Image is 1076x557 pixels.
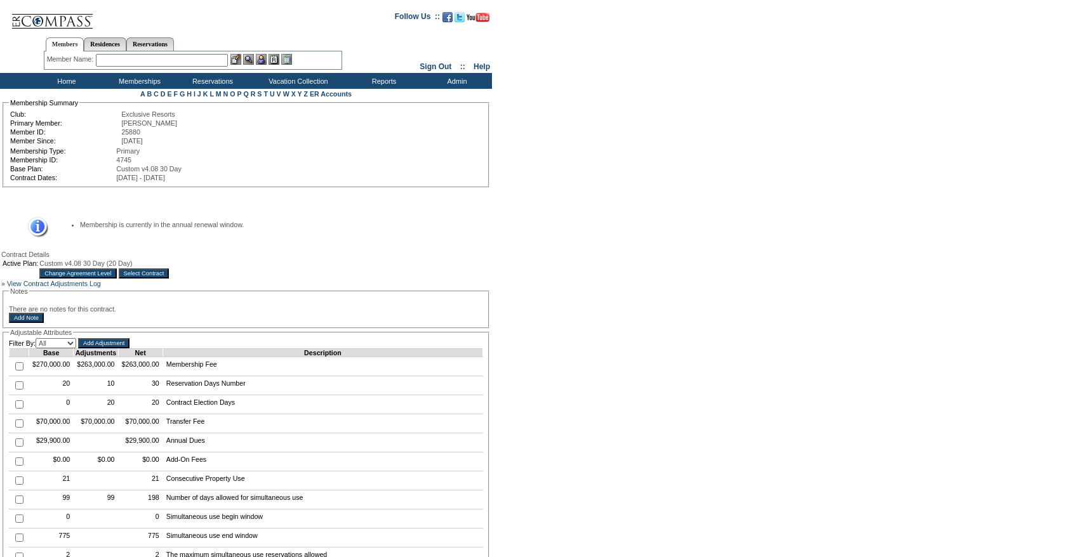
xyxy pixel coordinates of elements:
span: [DATE] [121,137,143,145]
td: Contract Dates: [10,174,115,181]
td: Simultaneous use end window [163,528,482,547]
td: 0 [29,395,74,414]
td: Follow Us :: [395,11,440,26]
td: Admin [419,73,492,89]
img: View [243,54,254,65]
span: 25880 [121,128,140,136]
td: Memberships [102,73,175,89]
td: 99 [29,490,74,509]
img: Information Message [20,217,48,238]
a: Residences [84,37,126,51]
a: B [147,90,152,98]
td: $0.00 [118,452,163,471]
td: Membership ID: [10,156,115,164]
div: Member Name: [47,54,96,65]
td: Home [29,73,102,89]
td: $263,000.00 [74,357,118,376]
a: A [140,90,145,98]
span: Custom v4.08 30 Day (20 Day) [39,259,132,267]
a: K [203,90,208,98]
td: Transfer Fee [163,414,482,433]
input: Change Agreement Level [39,268,116,278]
a: I [194,90,196,98]
td: 21 [29,471,74,490]
img: b_edit.gif [230,54,241,65]
a: G [180,90,185,98]
img: Reservations [269,54,279,65]
legend: Membership Summary [9,99,79,107]
td: Consecutive Property Use [163,471,482,490]
td: Primary Member: [10,119,120,127]
a: Reservations [126,37,174,51]
a: J [197,90,201,98]
td: 775 [118,528,163,547]
td: 20 [118,395,163,414]
td: $0.00 [74,452,118,471]
td: Member ID: [10,128,120,136]
a: Z [303,90,308,98]
td: Membership Fee [163,357,482,376]
img: Impersonate [256,54,267,65]
input: Add Note [9,313,44,323]
a: Become our fan on Facebook [442,16,453,23]
td: $70,000.00 [29,414,74,433]
input: Select Contract [119,268,169,278]
a: L [209,90,213,98]
td: Contract Election Days [163,395,482,414]
td: Vacation Collection [248,73,346,89]
td: Membership Type: [10,147,115,155]
a: X [291,90,296,98]
img: Subscribe to our YouTube Channel [467,13,489,22]
legend: Adjustable Attributes [9,329,73,336]
td: 20 [74,395,118,414]
a: E [167,90,171,98]
td: 20 [29,376,74,395]
a: Q [243,90,248,98]
a: T [263,90,268,98]
a: F [173,90,178,98]
td: Base Plan: [10,165,115,173]
td: 21 [118,471,163,490]
a: Help [474,62,490,71]
td: Simultaneous use begin window [163,509,482,528]
legend: Notes [9,287,29,295]
span: Custom v4.08 30 Day [116,165,181,173]
img: Compass Home [11,3,93,29]
span: 4745 [116,156,131,164]
td: Adjustments [74,349,118,357]
td: Number of days allowed for simultaneous use [163,490,482,509]
a: W [283,90,289,98]
td: Add-On Fees [163,452,482,471]
td: 775 [29,528,74,547]
a: Y [298,90,302,98]
td: $270,000.00 [29,357,74,376]
span: Primary [116,147,140,155]
span: Exclusive Resorts [121,110,175,118]
span: There are no notes for this contract. [9,305,116,313]
td: Filter By: [9,338,76,348]
a: M [216,90,222,98]
a: N [223,90,229,98]
input: Add Adjustment [78,338,130,348]
td: Member Since: [10,137,120,145]
a: C [154,90,159,98]
span: [PERSON_NAME] [121,119,177,127]
td: Annual Dues [163,433,482,452]
img: b_calculator.gif [281,54,292,65]
td: 198 [118,490,163,509]
a: R [251,90,256,98]
td: $0.00 [29,452,74,471]
div: Contract Details [1,251,491,258]
span: [DATE] - [DATE] [116,174,165,181]
a: Sign Out [420,62,451,71]
img: Become our fan on Facebook [442,12,453,22]
a: ER Accounts [310,90,352,98]
td: 0 [29,509,74,528]
td: Reservation Days Number [163,376,482,395]
a: V [277,90,281,98]
td: $29,900.00 [118,433,163,452]
td: Active Plan: [3,259,38,267]
a: Follow us on Twitter [455,16,465,23]
td: Description [163,349,482,357]
td: $70,000.00 [118,414,163,433]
